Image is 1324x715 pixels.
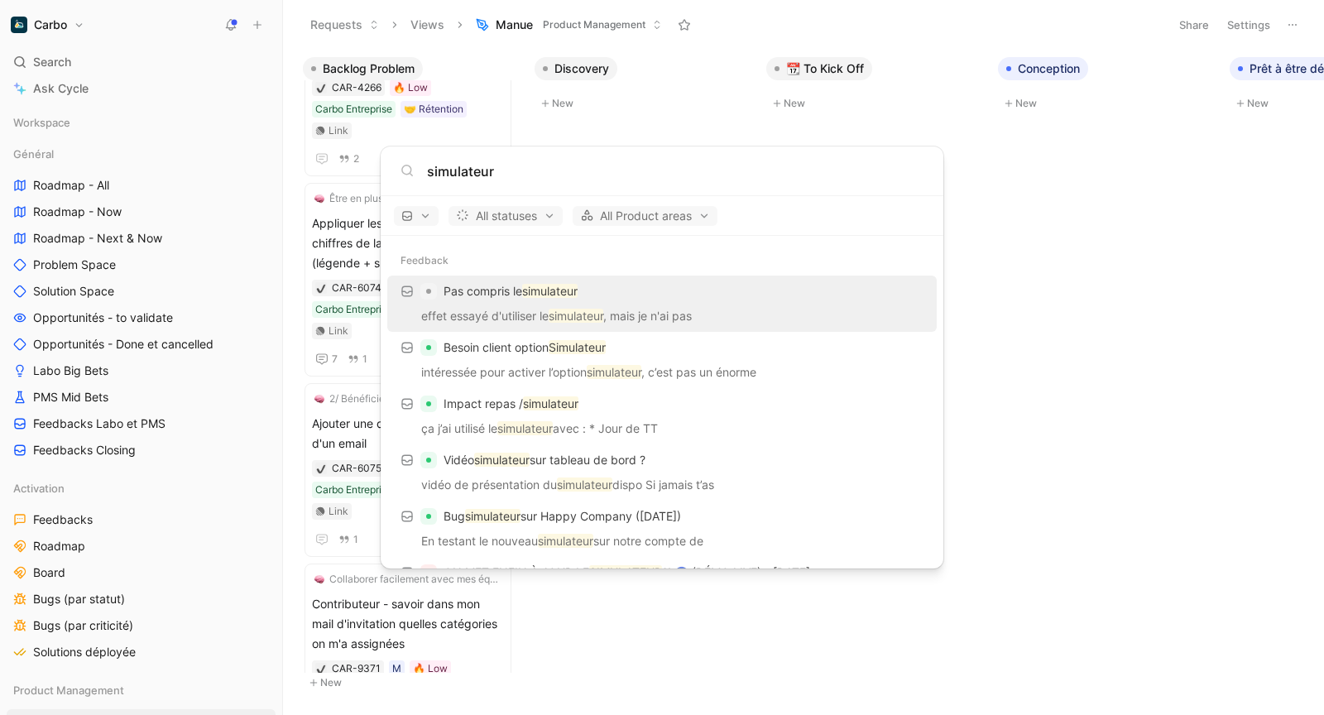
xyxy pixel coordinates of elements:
[522,284,578,298] mark: simulateur
[444,281,578,301] p: Pas compris le
[387,332,937,388] a: Besoin client optionSimulateurintéressée pour activer l’optionsimulateur, c’est pas un énorme
[427,161,923,181] input: Type a command or search anything
[444,450,645,470] p: Vidéo sur tableau de bord ?
[538,534,593,548] mark: simulateur
[392,475,932,500] p: vidéo de présentation du dispo Si jamais t’as
[392,306,932,331] p: effet essayé d'utiliser le , mais je n'ai pas
[444,338,606,357] p: Besoin client option
[444,563,810,583] p: ON MET ENFIN À JOUR LE ?! 😱 (DÉMO LIVE) - [DATE]
[392,419,932,444] p: ça j’ai utilisé le avec : * Jour de TT
[387,276,937,332] a: Pas compris lesimulateureffet essayé d'utiliser lesimulateur, mais je n'ai pas
[557,477,612,492] mark: simulateur
[465,509,520,523] mark: simulateur
[387,388,937,444] a: Impact repas /simulateurça j’ai utilisé lesimulateuravec : * Jour de TT
[573,206,717,226] button: All Product areas
[474,453,530,467] mark: simulateur
[444,394,578,414] p: Impact repas /
[549,309,603,323] mark: simulateur
[387,557,937,613] a: ON MET ENFIN À JOUR LESIMULATEUR?! 😱 (DÉMO LIVE) - [DATE]mise à jour d'unsimulateur[PERSON_NAME] ...
[387,501,937,557] a: Bugsimulateursur Happy Company ([DATE])En testant le nouveausimulateursur notre compte de
[387,444,937,501] a: Vidéosimulateursur tableau de bord ?vidéo de présentation dusimulateurdispo Si jamais t’as
[523,396,578,410] mark: simulateur
[392,362,932,387] p: intéressée pour activer l’option , c’est pas un énorme
[497,421,553,435] mark: simulateur
[444,506,681,526] p: Bug sur Happy Company ([DATE])
[449,206,563,226] button: All statuses
[589,565,662,579] mark: SIMULATEUR
[456,206,555,226] span: All statuses
[587,365,641,379] mark: simulateur
[580,206,710,226] span: All Product areas
[549,340,606,354] mark: Simulateur
[392,531,932,556] p: En testant le nouveau sur notre compte de
[381,246,943,276] div: Feedback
